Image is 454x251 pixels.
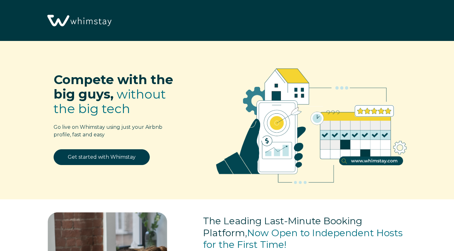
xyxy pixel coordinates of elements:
[201,50,422,196] img: RBO Ilustrations-02
[203,227,403,251] span: Now Open to Independent Hosts for the First Time!
[54,72,173,102] span: Compete with the big guys,
[54,149,150,165] a: Get started with Whimstay
[203,215,362,239] span: The Leading Last-Minute Booking Platform,
[44,3,113,39] img: Whimstay Logo-02 1
[54,124,162,138] span: Go live on Whimstay using just your Airbnb profile, fast and easy
[54,86,166,116] span: without the big tech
